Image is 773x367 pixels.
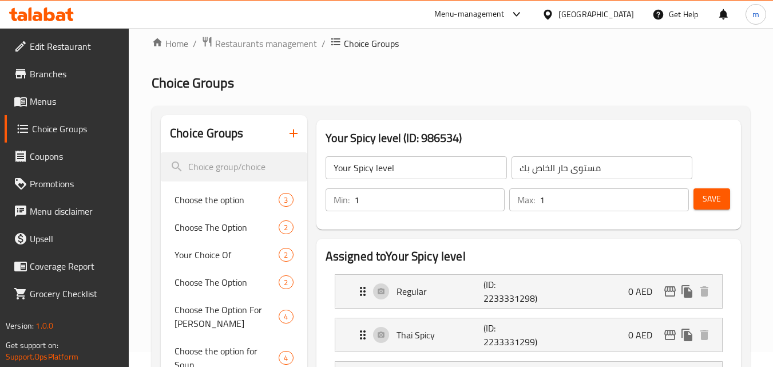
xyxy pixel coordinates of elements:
[679,326,696,344] button: duplicate
[161,296,307,337] div: Choose The Option For [PERSON_NAME]4
[661,326,679,344] button: edit
[335,275,722,308] div: Expand
[279,311,292,322] span: 4
[161,269,307,296] div: Choose The Option2
[279,248,293,262] div: Choices
[558,8,634,21] div: [GEOGRAPHIC_DATA]
[35,318,53,333] span: 1.0.0
[152,70,234,96] span: Choice Groups
[326,248,732,265] h2: Assigned to Your Spicy level
[30,177,120,191] span: Promotions
[279,275,293,289] div: Choices
[5,198,129,225] a: Menu disclaimer
[30,259,120,273] span: Coverage Report
[175,193,279,207] span: Choose the option
[279,250,292,261] span: 2
[696,283,713,300] button: delete
[170,125,243,142] h2: Choice Groups
[161,186,307,214] div: Choose the option3
[397,328,484,342] p: Thai Spicy
[696,326,713,344] button: delete
[335,318,722,352] div: Expand
[6,349,78,364] a: Support.OpsPlatform
[5,143,129,170] a: Coupons
[175,220,279,234] span: Choose The Option
[5,252,129,280] a: Coverage Report
[201,36,317,51] a: Restaurants management
[434,7,505,21] div: Menu-management
[326,129,732,147] h3: Your Spicy level (ID: 986534)
[279,277,292,288] span: 2
[322,37,326,50] li: /
[193,37,197,50] li: /
[175,275,279,289] span: Choose The Option
[215,37,317,50] span: Restaurants management
[483,278,542,305] p: (ID: 2233331298)
[628,328,661,342] p: 0 AED
[175,303,279,330] span: Choose The Option For [PERSON_NAME]
[693,188,730,210] button: Save
[334,193,350,207] p: Min:
[5,280,129,307] a: Grocery Checklist
[30,40,120,53] span: Edit Restaurant
[32,122,120,136] span: Choice Groups
[30,287,120,301] span: Grocery Checklist
[161,214,307,241] div: Choose The Option2
[397,285,484,298] p: Regular
[5,88,129,115] a: Menus
[30,149,120,163] span: Coupons
[30,204,120,218] span: Menu disclaimer
[279,195,292,206] span: 3
[483,321,542,349] p: (ID: 2233331299)
[5,225,129,252] a: Upsell
[628,285,661,298] p: 0 AED
[30,232,120,246] span: Upsell
[152,37,188,50] a: Home
[161,241,307,269] div: Your Choice Of2
[344,37,399,50] span: Choice Groups
[5,170,129,198] a: Promotions
[30,67,120,81] span: Branches
[517,193,535,207] p: Max:
[326,313,732,357] li: Expand
[661,283,679,300] button: edit
[5,33,129,60] a: Edit Restaurant
[6,318,34,333] span: Version:
[5,60,129,88] a: Branches
[279,353,292,364] span: 4
[30,94,120,108] span: Menus
[703,192,721,206] span: Save
[6,338,58,353] span: Get support on:
[152,36,750,51] nav: breadcrumb
[279,310,293,323] div: Choices
[279,193,293,207] div: Choices
[679,283,696,300] button: duplicate
[752,8,759,21] span: m
[326,270,732,313] li: Expand
[5,115,129,143] a: Choice Groups
[175,248,279,262] span: Your Choice Of
[279,220,293,234] div: Choices
[279,351,293,365] div: Choices
[161,152,307,181] input: search
[279,222,292,233] span: 2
